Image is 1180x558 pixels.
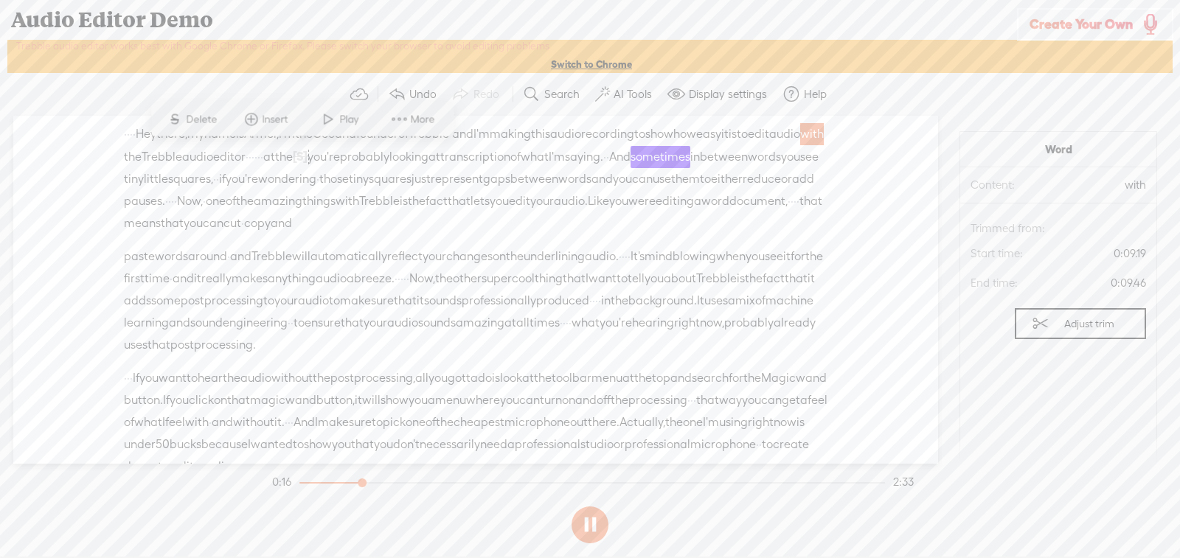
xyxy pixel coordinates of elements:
span: is [729,123,737,145]
button: Display settings [662,80,777,109]
span: · [569,312,572,334]
label: Help [804,87,827,102]
span: If [133,367,139,389]
span: tell [628,268,645,290]
span: want [589,268,617,290]
span: name [204,123,236,145]
span: changes [446,245,493,268]
span: ensure [305,312,341,334]
span: · [130,123,133,145]
span: · [563,312,566,334]
span: you [139,367,159,389]
span: times [530,312,560,334]
span: uses [124,334,147,356]
span: reflect [387,245,423,268]
span: sounds [424,290,462,312]
span: · [227,245,230,268]
span: around [188,245,227,268]
span: how [673,123,696,145]
span: reduce [743,168,781,190]
span: the [236,190,254,212]
span: cut [223,212,241,234]
label: Undo [409,87,437,102]
span: audio [240,367,271,389]
span: Hey [136,123,156,145]
span: blowing [673,245,716,268]
span: you're [226,168,258,190]
span: of [226,190,236,212]
span: · [168,190,171,212]
span: · [127,123,130,145]
span: · [400,268,403,290]
span: · [203,190,206,212]
span: with [1035,178,1146,192]
a: Switch to Chrome [551,58,632,72]
span: Content: [971,178,1035,192]
span: document, [729,190,788,212]
span: about [664,268,696,290]
span: · [165,190,168,212]
span: make [340,290,371,312]
span: is [737,268,745,290]
span: Trebble [142,146,182,168]
span: audio [769,123,800,145]
span: pauses. [124,190,165,212]
span: either [711,168,743,190]
span: and [169,312,190,334]
span: engineering [223,312,288,334]
span: automatically [310,245,387,268]
span: the [435,268,453,290]
span: processing [204,290,263,312]
span: Now, [177,190,203,212]
span: can [203,212,223,234]
span: · [260,146,263,168]
span: I [586,268,589,290]
span: super [482,268,512,290]
span: audio [550,123,581,145]
span: saying. [565,146,603,168]
span: 0:09.19 [1035,243,1146,265]
span: hearing [632,312,674,334]
span: what [572,312,600,334]
span: · [788,190,791,212]
span: in [601,290,611,312]
span: learning [124,312,169,334]
span: if [219,168,226,190]
span: to [617,268,628,290]
span: with [800,123,824,145]
span: between [700,146,748,168]
span: squares, [168,168,213,190]
span: your [364,312,387,334]
span: · [566,312,569,334]
span: them [671,168,700,190]
span: audio. [585,245,619,268]
span: words [155,245,188,268]
span: founder [356,123,398,145]
span: mind [645,245,673,268]
span: time [145,268,170,290]
span: It's [631,245,645,268]
span: edit [748,123,769,145]
span: tiny [349,168,369,190]
span: · [598,290,601,312]
span: at [428,146,440,168]
span: is [400,190,408,212]
span: lets [471,190,490,212]
span: one [206,190,226,212]
span: things [302,190,336,212]
span: S [164,106,186,133]
span: · [133,123,136,145]
span: it [783,245,791,268]
span: all [516,312,530,334]
span: · [288,312,291,334]
span: · [622,245,625,268]
span: editing [656,190,694,212]
span: · [130,367,133,389]
span: a [347,268,354,290]
span: really [201,268,232,290]
span: gaps [483,168,510,190]
span: to [737,123,748,145]
span: that [147,334,170,356]
span: the [124,146,142,168]
span: without [271,367,313,389]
